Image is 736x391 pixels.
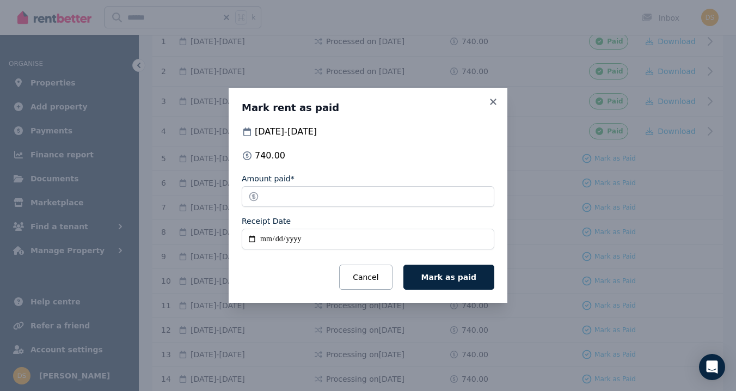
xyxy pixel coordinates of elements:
[242,173,295,184] label: Amount paid*
[403,265,494,290] button: Mark as paid
[242,216,291,227] label: Receipt Date
[421,273,476,282] span: Mark as paid
[255,149,285,162] span: 740.00
[699,354,725,380] div: Open Intercom Messenger
[242,101,494,114] h3: Mark rent as paid
[339,265,392,290] button: Cancel
[255,125,317,138] span: [DATE] - [DATE]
